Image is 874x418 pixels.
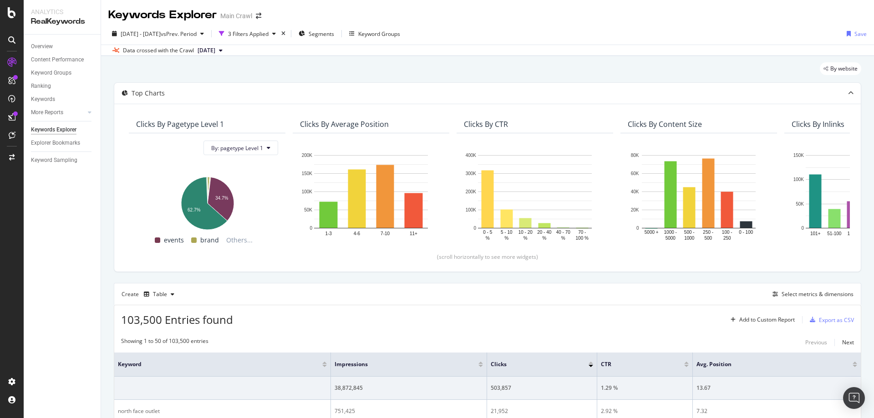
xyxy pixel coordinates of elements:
[636,226,639,231] text: 0
[464,120,508,129] div: Clicks By CTR
[31,108,63,117] div: More Reports
[108,7,217,23] div: Keywords Explorer
[523,236,528,241] text: %
[295,26,338,41] button: Segments
[704,236,712,241] text: 500
[132,89,165,98] div: Top Charts
[31,55,94,65] a: Content Performance
[358,30,400,38] div: Keyword Groups
[194,45,226,56] button: [DATE]
[211,144,263,152] span: By: pagetype Level 1
[346,26,404,41] button: Keyword Groups
[739,317,795,322] div: Add to Custom Report
[504,236,508,241] text: %
[645,230,659,235] text: 5000 +
[466,189,477,194] text: 200K
[631,171,639,176] text: 60K
[31,138,80,148] div: Explorer Bookmarks
[198,46,215,55] span: 2025 Jul. 31st
[843,26,867,41] button: Save
[121,30,161,38] span: [DATE] - [DATE]
[31,95,94,104] a: Keywords
[723,236,731,241] text: 250
[464,151,606,242] svg: A chart.
[256,13,261,19] div: arrow-right-arrow-left
[664,230,677,235] text: 1000 -
[31,138,94,148] a: Explorer Bookmarks
[31,108,85,117] a: More Reports
[31,68,94,78] a: Keyword Groups
[354,231,361,236] text: 4-6
[31,55,84,65] div: Content Performance
[843,387,865,409] div: Open Intercom Messenger
[310,226,312,231] text: 0
[696,360,839,368] span: Avg. Position
[466,207,477,212] text: 100K
[31,95,55,104] div: Keywords
[601,360,671,368] span: CTR
[491,384,593,392] div: 503,857
[302,189,313,194] text: 100K
[410,231,417,236] text: 11+
[578,230,586,235] text: 70 -
[200,235,219,246] span: brand
[491,407,593,415] div: 21,952
[684,236,695,241] text: 1000
[466,171,477,176] text: 300K
[335,384,483,392] div: 38,872,845
[325,231,332,236] text: 1-3
[628,120,702,129] div: Clicks By Content Size
[801,226,804,231] text: 0
[466,153,477,158] text: 400K
[223,235,256,246] span: Others...
[228,30,269,38] div: 3 Filters Applied
[769,289,854,300] button: Select metrics & dimensions
[666,236,676,241] text: 5000
[491,360,575,368] span: Clicks
[31,125,76,135] div: Keywords Explorer
[703,230,713,235] text: 250 -
[140,287,178,302] button: Table
[31,156,77,165] div: Keyword Sampling
[153,292,167,297] div: Table
[31,81,94,91] a: Ranking
[31,68,71,78] div: Keyword Groups
[335,407,483,415] div: 751,425
[518,230,533,235] text: 10 - 20
[123,46,194,55] div: Data crossed with the Crawl
[601,407,689,415] div: 2.92 %
[631,153,639,158] text: 80K
[793,153,804,158] text: 150K
[118,407,327,415] div: north face outlet
[279,29,287,38] div: times
[125,253,850,261] div: (scroll horizontally to see more widgets)
[486,236,490,241] text: %
[792,120,844,129] div: Clicks By Inlinks
[31,42,53,51] div: Overview
[628,151,770,242] div: A chart.
[847,231,859,236] text: 16-50
[739,230,753,235] text: 0 - 100
[304,207,312,212] text: 50K
[161,30,197,38] span: vs Prev. Period
[796,201,804,206] text: 50K
[31,125,94,135] a: Keywords Explorer
[830,66,858,71] span: By website
[537,230,552,235] text: 20 - 40
[300,120,389,129] div: Clicks By Average Position
[121,337,208,348] div: Showing 1 to 50 of 103,500 entries
[782,290,854,298] div: Select metrics & dimensions
[631,189,639,194] text: 40K
[300,151,442,242] svg: A chart.
[473,226,476,231] text: 0
[215,26,279,41] button: 3 Filters Applied
[381,231,390,236] text: 7-10
[542,236,546,241] text: %
[805,338,827,346] div: Previous
[31,42,94,51] a: Overview
[136,172,278,231] svg: A chart.
[684,230,695,235] text: 500 -
[118,360,309,368] span: Keyword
